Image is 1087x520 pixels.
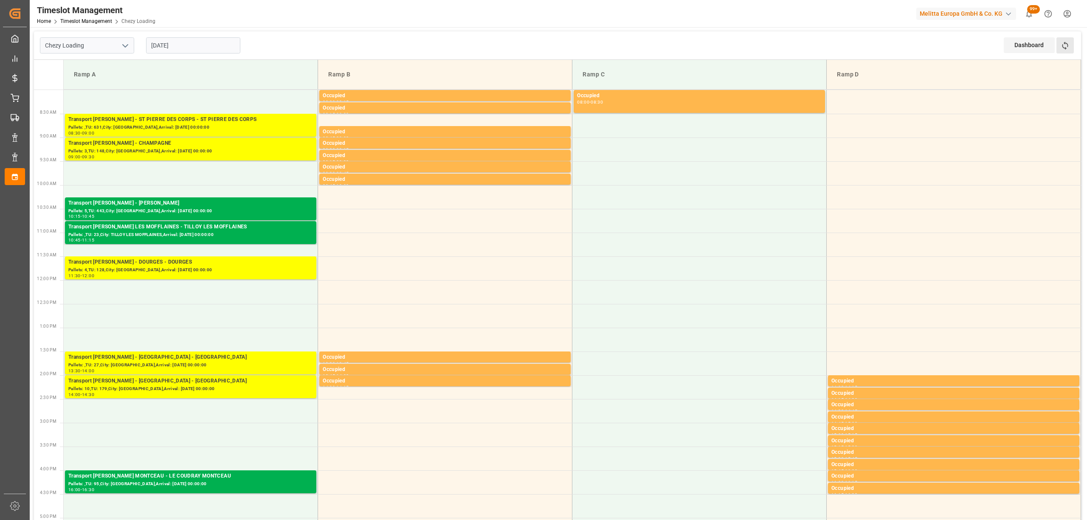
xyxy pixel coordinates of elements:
div: 08:30 [591,100,603,104]
div: Occupied [323,175,567,184]
div: Transport [PERSON_NAME] - [GEOGRAPHIC_DATA] - [GEOGRAPHIC_DATA] [68,377,313,385]
div: 12:00 [82,274,94,278]
div: Occupied [323,377,567,385]
div: 14:00 [323,385,335,389]
div: 14:15 [845,385,857,389]
div: 15:30 [845,445,857,449]
div: 08:00 [323,100,335,104]
div: Occupied [831,401,1076,409]
div: 09:15 [323,160,335,164]
div: 14:45 [831,422,844,425]
span: 12:00 PM [37,276,56,281]
a: Timeslot Management [60,18,112,24]
div: 14:15 [336,385,349,389]
div: 14:00 [82,369,94,373]
div: Occupied [323,104,567,112]
span: 8:30 AM [40,110,56,115]
div: 09:30 [323,171,335,175]
span: 4:30 PM [40,490,56,495]
div: - [335,184,336,188]
div: 09:45 [323,184,335,188]
span: 5:00 PM [40,514,56,519]
div: - [335,136,336,140]
div: - [335,362,336,365]
div: 16:00 [68,488,81,492]
span: 11:30 AM [37,253,56,257]
div: - [844,469,845,473]
div: Occupied [831,377,1076,385]
div: 08:15 [336,100,349,104]
div: 14:15 [831,398,844,402]
div: Occupied [323,139,567,148]
div: - [81,214,82,218]
div: - [81,488,82,492]
div: 15:15 [845,433,857,437]
div: 08:30 [336,112,349,116]
div: 10:45 [82,214,94,218]
div: 16:00 [845,469,857,473]
button: Help Center [1039,4,1058,23]
div: 16:15 [845,481,857,484]
div: Transport [PERSON_NAME] - CHAMPAGNE [68,139,313,148]
div: 16:30 [82,488,94,492]
div: Ramp C [579,67,819,82]
div: 08:30 [68,131,81,135]
div: Occupied [831,461,1076,469]
div: - [81,238,82,242]
div: Occupied [323,152,567,160]
span: 3:30 PM [40,443,56,447]
div: 13:30 [68,369,81,373]
div: - [844,433,845,437]
div: Melitta Europa GmbH & Co. KG [916,8,1016,20]
div: 14:00 [68,393,81,396]
span: 2:00 PM [40,371,56,376]
div: 16:15 [831,493,844,497]
div: 15:00 [845,422,857,425]
div: - [335,160,336,164]
div: - [81,369,82,373]
div: 09:30 [82,155,94,159]
div: Occupied [831,389,1076,398]
div: 10:45 [68,238,81,242]
input: DD-MM-YYYY [146,37,240,53]
div: - [844,457,845,461]
div: 10:15 [68,214,81,218]
div: 09:15 [336,148,349,152]
div: 11:15 [82,238,94,242]
div: Timeslot Management [37,4,155,17]
span: 10:30 AM [37,205,56,210]
div: 15:45 [831,469,844,473]
div: 15:00 [831,433,844,437]
div: Transport [PERSON_NAME] MONTCEAU - LE COUDRAY MONTCEAU [68,472,313,481]
span: 1:00 PM [40,324,56,329]
div: - [844,409,845,413]
div: 16:00 [831,481,844,484]
div: - [589,100,591,104]
a: Home [37,18,51,24]
div: - [81,131,82,135]
div: 14:30 [831,409,844,413]
div: Pallets: ,TU: 95,City: [GEOGRAPHIC_DATA],Arrival: [DATE] 00:00:00 [68,481,313,488]
div: Ramp D [834,67,1074,82]
span: 2:30 PM [40,395,56,400]
div: Transport [PERSON_NAME] - [GEOGRAPHIC_DATA] - [GEOGRAPHIC_DATA] [68,353,313,362]
div: 09:00 [82,131,94,135]
div: 15:45 [845,457,857,461]
button: show 100 new notifications [1019,4,1039,23]
div: - [335,148,336,152]
div: - [335,112,336,116]
div: 10:00 [336,184,349,188]
div: 08:15 [323,112,335,116]
div: - [335,385,336,389]
span: 4:00 PM [40,467,56,471]
div: Occupied [323,163,567,171]
div: Occupied [831,437,1076,445]
div: Occupied [831,472,1076,481]
div: - [81,155,82,159]
div: Occupied [831,484,1076,493]
div: Dashboard [1004,37,1055,53]
div: Occupied [323,365,567,374]
div: 14:30 [82,393,94,396]
div: Occupied [577,92,822,100]
div: 14:00 [336,374,349,378]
